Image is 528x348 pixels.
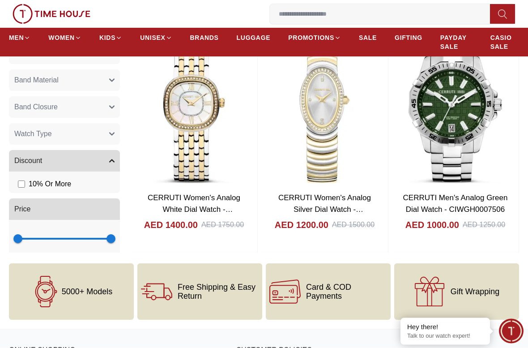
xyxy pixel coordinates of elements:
[9,124,120,145] button: Watch Type
[392,26,519,188] img: CERRUTI Men's Analog Green Dial Watch - CIWGH0007506
[13,4,90,24] img: ...
[99,30,122,46] a: KIDS
[190,33,219,42] span: BRANDS
[9,97,120,118] button: Band Closure
[29,179,71,190] span: 10 % Or More
[332,220,375,231] div: AED 1500.00
[14,156,42,167] span: Discount
[62,288,113,296] span: 5000+ Models
[9,30,30,46] a: MEN
[405,219,459,232] h4: AED 1000.00
[261,26,388,188] img: CERRUTI Women's Analog Silver Dial Watch - CIWLG0030505
[407,332,483,340] p: Talk to our watch expert!
[99,33,115,42] span: KIDS
[275,219,328,232] h4: AED 1200.00
[9,199,120,220] button: Price
[178,283,259,301] span: Free Shipping & Easy Return
[9,70,120,91] button: Band Material
[14,75,59,86] span: Band Material
[131,26,257,188] img: CERRUTI Women's Analog White Dial Watch - CIWLG0008604
[278,194,371,225] a: CERRUTI Women's Analog Silver Dial Watch - CIWLG0030505
[407,322,483,331] div: Hey there!
[9,150,120,172] button: Discount
[395,30,422,46] a: GIFTING
[14,102,58,113] span: Band Closure
[148,194,240,225] a: CERRUTI Women's Analog White Dial Watch - CIWLG0008604
[14,129,52,140] span: Watch Type
[18,252,49,277] span: AED 1.00
[451,288,500,296] span: Gift Wrapping
[144,219,198,232] h4: AED 1400.00
[190,30,219,46] a: BRANDS
[490,33,519,51] span: CASIO SALE
[201,220,244,231] div: AED 1750.00
[64,252,111,277] span: AED 10000.00
[463,220,505,231] div: AED 1250.00
[359,30,377,46] a: SALE
[140,33,165,42] span: UNISEX
[48,33,75,42] span: WOMEN
[288,30,341,46] a: PROMOTIONS
[403,194,508,214] a: CERRUTI Men's Analog Green Dial Watch - CIWGH0007506
[499,319,524,344] div: Chat Widget
[440,30,473,55] a: PAYDAY SALE
[490,30,519,55] a: CASIO SALE
[48,30,81,46] a: WOMEN
[395,33,422,42] span: GIFTING
[18,181,25,188] input: 10% Or More
[237,30,271,46] a: LUGGAGE
[14,204,30,215] span: Price
[9,33,24,42] span: MEN
[288,33,334,42] span: PROMOTIONS
[237,33,271,42] span: LUGGAGE
[440,33,473,51] span: PAYDAY SALE
[359,33,377,42] span: SALE
[140,30,172,46] a: UNISEX
[306,283,387,301] span: Card & COD Payments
